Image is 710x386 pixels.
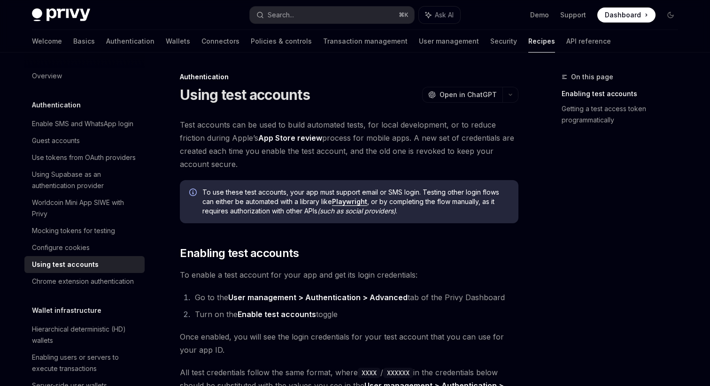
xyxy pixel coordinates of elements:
a: Connectors [201,30,239,53]
div: Mocking tokens for testing [32,225,115,236]
li: Turn on the toggle [192,308,518,321]
a: Dashboard [597,8,656,23]
span: To use these test accounts, your app must support email or SMS login. Testing other login flows c... [202,188,509,216]
div: Configure cookies [32,242,90,253]
div: Using test accounts [32,259,99,270]
strong: Enable test accounts [238,310,316,319]
div: Authentication [180,72,518,82]
a: Guest accounts [24,132,145,149]
a: Security [490,30,517,53]
a: Enable SMS and WhatsApp login [24,115,145,132]
div: Guest accounts [32,135,80,146]
span: To enable a test account for your app and get its login credentials: [180,268,518,281]
a: Transaction management [323,30,408,53]
span: Ask AI [435,10,454,20]
span: Enabling test accounts [180,246,299,261]
a: Enabling users or servers to execute transactions [24,349,145,377]
a: Use tokens from OAuth providers [24,149,145,166]
a: Overview [24,68,145,84]
a: Chrome extension authentication [24,273,145,290]
h5: Wallet infrastructure [32,305,101,316]
div: Using Supabase as an authentication provider [32,169,139,191]
a: Worldcoin Mini App SIWE with Privy [24,194,145,222]
h5: Authentication [32,99,81,111]
em: (such as social providers) [317,207,396,215]
a: Wallets [166,30,190,53]
span: Dashboard [605,10,641,20]
span: Open in ChatGPT [440,90,497,99]
a: Using Supabase as an authentication provider [24,166,145,194]
button: Ask AI [419,7,460,23]
button: Open in ChatGPT [422,87,502,103]
a: Policies & controls [251,30,312,53]
div: Enable SMS and WhatsApp login [32,118,133,129]
a: App Store review [258,133,322,143]
span: ⌘ K [399,11,409,19]
li: Go to the tab of the Privy Dashboard [192,291,518,304]
a: API reference [566,30,611,53]
button: Toggle dark mode [663,8,678,23]
button: Search...⌘K [250,7,414,23]
div: Enabling users or servers to execute transactions [32,352,139,374]
a: Basics [73,30,95,53]
span: Test accounts can be used to build automated tests, for local development, or to reduce friction ... [180,118,518,171]
div: Chrome extension authentication [32,276,134,287]
a: Configure cookies [24,239,145,256]
a: Getting a test access token programmatically [562,101,686,128]
span: Once enabled, you will see the login credentials for your test account that you can use for your ... [180,330,518,356]
a: Recipes [528,30,555,53]
div: Hierarchical deterministic (HD) wallets [32,324,139,346]
div: Overview [32,70,62,82]
span: On this page [571,71,613,83]
a: Welcome [32,30,62,53]
a: Mocking tokens for testing [24,222,145,239]
a: Using test accounts [24,256,145,273]
code: XXXX [358,368,380,378]
a: Support [560,10,586,20]
a: User management [419,30,479,53]
a: Hierarchical deterministic (HD) wallets [24,321,145,349]
div: Worldcoin Mini App SIWE with Privy [32,197,139,219]
div: Use tokens from OAuth providers [32,152,136,163]
img: dark logo [32,8,90,22]
a: Authentication [106,30,154,53]
code: XXXXXX [383,368,413,378]
a: Enabling test accounts [562,86,686,101]
h1: Using test accounts [180,86,310,103]
svg: Info [189,189,199,198]
div: Search... [268,9,294,21]
strong: User management > Authentication > Advanced [228,293,408,302]
a: Demo [530,10,549,20]
a: Playwright [332,197,367,206]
